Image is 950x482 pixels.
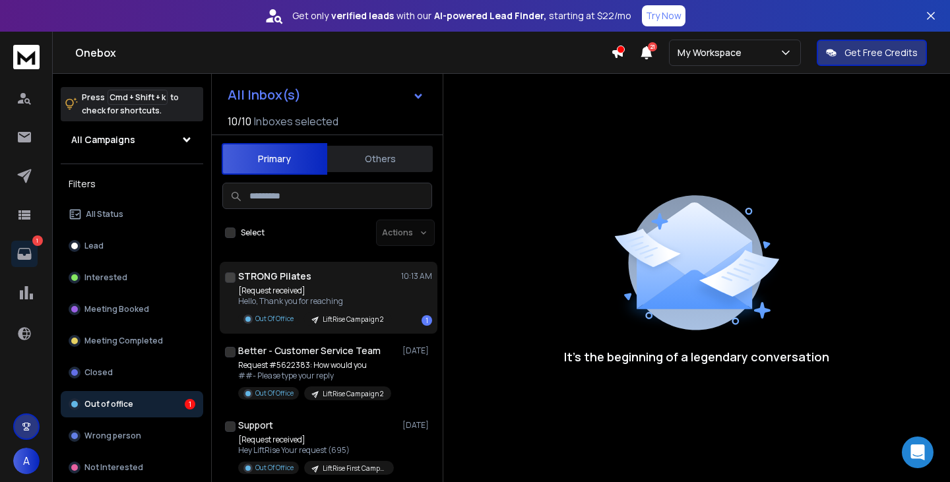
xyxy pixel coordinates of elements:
[434,9,546,22] strong: AI-powered Lead Finder,
[238,445,394,456] p: Hey LiftRise Your request (695)
[13,448,40,474] button: A
[84,336,163,346] p: Meeting Completed
[902,437,934,468] div: Open Intercom Messenger
[84,272,127,283] p: Interested
[327,144,433,173] button: Others
[238,371,391,381] p: ##- Please type your reply
[402,420,432,431] p: [DATE]
[238,360,391,371] p: Request #5622383: How would you
[564,347,829,366] p: It’s the beginning of a legendary conversation
[61,175,203,193] h3: Filters
[642,5,685,26] button: Try Now
[228,88,301,102] h1: All Inbox(s)
[84,367,113,378] p: Closed
[84,241,104,251] p: Lead
[238,296,391,307] p: Hello, Thank you for reaching
[84,431,141,441] p: Wrong person
[61,233,203,259] button: Lead
[222,143,327,175] button: Primary
[402,346,432,356] p: [DATE]
[61,201,203,227] button: All Status
[61,328,203,354] button: Meeting Completed
[61,296,203,322] button: Meeting Booked
[61,264,203,291] button: Interested
[84,462,143,473] p: Not Interested
[185,399,195,409] div: 1
[71,133,135,146] h1: All Campaigns
[422,315,432,326] div: 1
[255,314,294,324] p: Out Of Office
[238,344,381,357] h1: Better - Customer Service Team
[255,463,294,473] p: Out Of Office
[238,270,311,283] h1: STRONG Pilates
[817,40,927,66] button: Get Free Credits
[648,42,657,51] span: 21
[75,45,611,61] h1: Onebox
[61,454,203,481] button: Not Interested
[108,90,168,105] span: Cmd + Shift + k
[323,315,383,324] p: LiftRise Campaign 2
[292,9,631,22] p: Get only with our starting at $22/mo
[84,399,133,409] p: Out of office
[82,91,179,117] p: Press to check for shortcuts.
[84,304,149,315] p: Meeting Booked
[254,113,338,129] h3: Inboxes selected
[13,45,40,69] img: logo
[217,82,435,108] button: All Inbox(s)
[678,46,747,59] p: My Workspace
[61,127,203,153] button: All Campaigns
[331,9,394,22] strong: verified leads
[11,241,38,267] a: 1
[86,209,123,220] p: All Status
[401,271,432,282] p: 10:13 AM
[238,286,391,296] p: [Request received]
[61,359,203,386] button: Closed
[646,9,681,22] p: Try Now
[241,227,265,238] label: Select
[238,419,273,432] h1: Support
[61,423,203,449] button: Wrong person
[32,235,43,246] p: 1
[844,46,918,59] p: Get Free Credits
[228,113,251,129] span: 10 / 10
[255,388,294,398] p: Out Of Office
[238,435,394,445] p: [Request received]
[61,391,203,417] button: Out of office1
[323,389,383,399] p: LiftRise Campaign 2
[323,464,386,473] p: LiftRise First Campaign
